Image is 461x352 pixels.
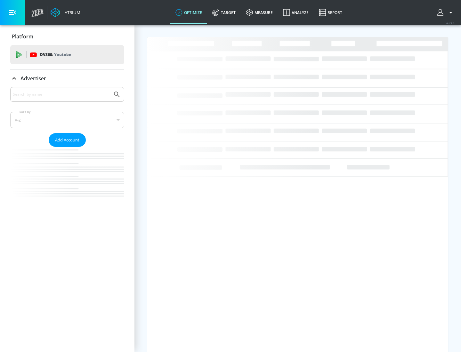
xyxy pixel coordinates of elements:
[18,110,32,114] label: Sort By
[10,87,124,209] div: Advertiser
[54,51,71,58] p: Youtube
[10,28,124,45] div: Platform
[10,112,124,128] div: A-Z
[40,51,71,58] p: DV360:
[170,1,207,24] a: optimize
[10,69,124,87] div: Advertiser
[12,33,33,40] p: Platform
[62,10,80,15] div: Atrium
[20,75,46,82] p: Advertiser
[55,136,79,144] span: Add Account
[241,1,278,24] a: measure
[10,45,124,64] div: DV360: Youtube
[49,133,86,147] button: Add Account
[207,1,241,24] a: Target
[13,90,110,99] input: Search by name
[51,8,80,17] a: Atrium
[314,1,347,24] a: Report
[446,21,455,25] span: v 4.24.0
[10,147,124,209] nav: list of Advertiser
[278,1,314,24] a: Analyze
